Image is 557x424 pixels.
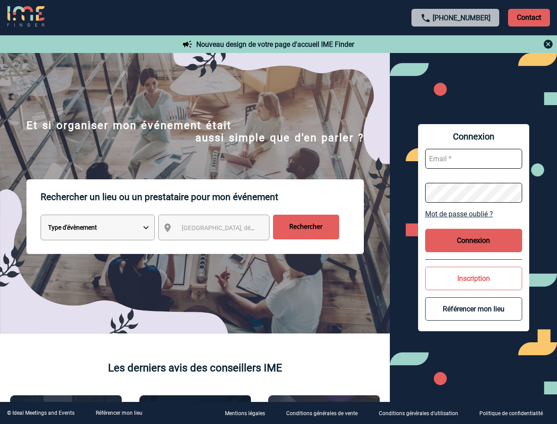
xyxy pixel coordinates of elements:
[472,409,557,417] a: Politique de confidentialité
[372,409,472,417] a: Conditions générales d'utilisation
[425,149,522,169] input: Email *
[273,215,339,239] input: Rechercher
[420,13,431,23] img: call-24-px.png
[96,410,142,416] a: Référencer mon lieu
[433,14,490,22] a: [PHONE_NUMBER]
[286,411,358,417] p: Conditions générales de vente
[425,267,522,290] button: Inscription
[425,229,522,252] button: Connexion
[425,297,522,321] button: Référencer mon lieu
[479,411,543,417] p: Politique de confidentialité
[225,411,265,417] p: Mentions légales
[218,409,279,417] a: Mentions légales
[379,411,458,417] p: Conditions générales d'utilisation
[7,410,75,416] div: © Ideal Meetings and Events
[182,224,304,231] span: [GEOGRAPHIC_DATA], département, région...
[425,210,522,218] a: Mot de passe oublié ?
[425,131,522,142] span: Connexion
[41,179,364,215] p: Rechercher un lieu ou un prestataire pour mon événement
[508,9,550,26] p: Contact
[279,409,372,417] a: Conditions générales de vente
